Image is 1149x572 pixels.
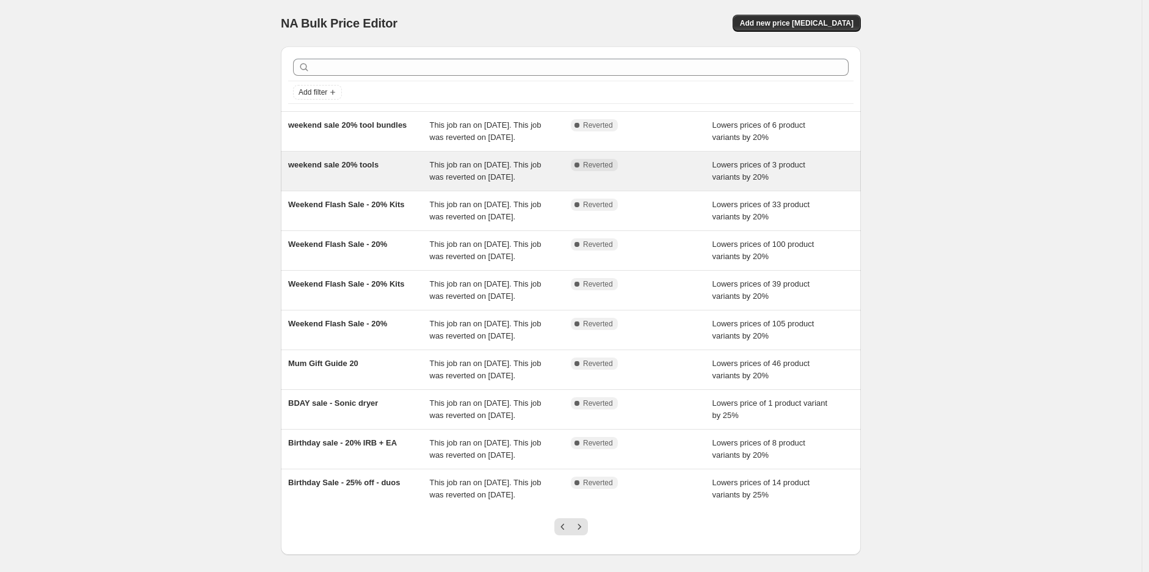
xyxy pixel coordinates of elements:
span: Reverted [583,359,613,369]
span: Lowers price of 1 product variant by 25% [712,398,828,420]
span: Reverted [583,160,613,170]
button: Previous [554,518,571,535]
span: This job ran on [DATE]. This job was reverted on [DATE]. [430,398,542,420]
span: This job ran on [DATE]. This job was reverted on [DATE]. [430,240,542,261]
span: This job ran on [DATE]. This job was reverted on [DATE]. [430,279,542,301]
span: Lowers prices of 33 product variants by 20% [712,200,810,221]
span: Reverted [583,240,613,249]
span: Lowers prices of 3 product variants by 20% [712,160,805,182]
span: Reverted [583,279,613,289]
span: This job ran on [DATE]. This job was reverted on [DATE]. [430,359,542,380]
span: Reverted [583,120,613,130]
span: Reverted [583,398,613,408]
span: Birthday Sale - 25% off - duos [288,478,400,487]
span: Add filter [299,87,327,97]
span: This job ran on [DATE]. This job was reverted on [DATE]. [430,478,542,499]
span: This job ran on [DATE]. This job was reverted on [DATE]. [430,200,542,221]
span: Add new price [MEDICAL_DATA] [740,18,854,28]
span: Birthday sale - 20% IRB + EA [288,438,397,447]
span: weekend sale 20% tool bundles [288,120,407,130]
span: This job ran on [DATE]. This job was reverted on [DATE]. [430,160,542,182]
span: Reverted [583,200,613,210]
button: Add filter [293,85,342,100]
span: Reverted [583,438,613,448]
span: Reverted [583,319,613,329]
button: Next [571,518,588,535]
span: Lowers prices of 6 product variants by 20% [712,120,805,142]
span: Reverted [583,478,613,488]
span: Mum Gift Guide 20 [288,359,358,368]
span: Weekend Flash Sale - 20% Kits [288,200,405,209]
span: Weekend Flash Sale - 20% [288,319,387,328]
span: Weekend Flash Sale - 20% [288,240,387,249]
span: This job ran on [DATE]. This job was reverted on [DATE]. [430,120,542,142]
span: Lowers prices of 39 product variants by 20% [712,279,810,301]
span: This job ran on [DATE]. This job was reverted on [DATE]. [430,438,542,460]
span: BDAY sale - Sonic dryer [288,398,378,408]
span: Lowers prices of 46 product variants by 20% [712,359,810,380]
span: Lowers prices of 14 product variants by 25% [712,478,810,499]
span: Lowers prices of 8 product variants by 20% [712,438,805,460]
span: NA Bulk Price Editor [281,16,397,30]
span: Lowers prices of 100 product variants by 20% [712,240,814,261]
span: This job ran on [DATE]. This job was reverted on [DATE]. [430,319,542,340]
button: Add new price [MEDICAL_DATA] [733,15,861,32]
span: Weekend Flash Sale - 20% Kits [288,279,405,288]
span: weekend sale 20% tools [288,160,379,169]
span: Lowers prices of 105 product variants by 20% [712,319,814,340]
nav: Pagination [554,518,588,535]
